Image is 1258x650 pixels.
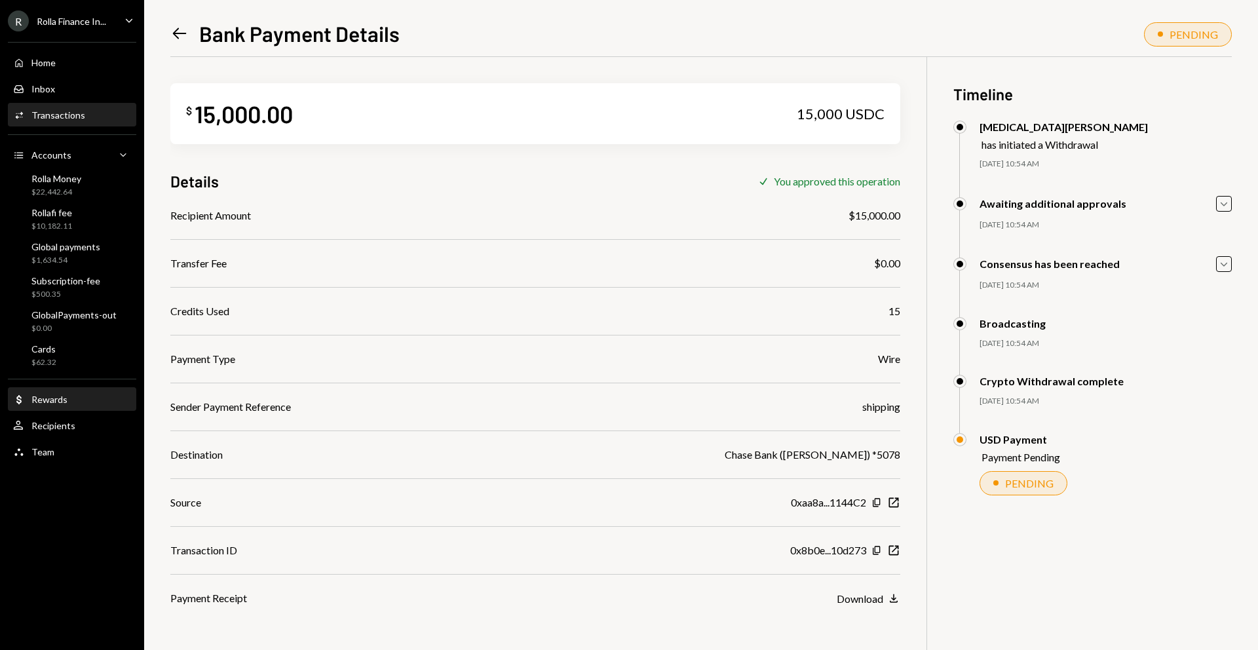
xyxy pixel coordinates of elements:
div: [DATE] 10:54 AM [980,338,1232,349]
div: Cards [31,343,56,354]
div: R [8,10,29,31]
div: [DATE] 10:54 AM [980,220,1232,231]
div: $62.32 [31,357,56,368]
div: Payment Pending [982,451,1060,463]
div: Subscription-fee [31,275,100,286]
a: Cards$62.32 [8,339,136,371]
div: Accounts [31,149,71,161]
div: Payment Receipt [170,590,247,606]
a: Global payments$1,634.54 [8,237,136,269]
div: $ [186,104,192,117]
div: Transactions [31,109,85,121]
div: Global payments [31,241,100,252]
div: $10,182.11 [31,221,72,232]
div: Source [170,495,201,510]
div: [MEDICAL_DATA][PERSON_NAME] [980,121,1148,133]
div: PENDING [1170,28,1218,41]
div: [DATE] 10:54 AM [980,396,1232,407]
div: Transaction ID [170,543,237,558]
div: Payment Type [170,351,235,367]
div: Home [31,57,56,68]
a: Transactions [8,103,136,126]
a: Home [8,50,136,74]
div: 15,000 USDC [797,105,885,123]
div: Consensus has been reached [980,258,1120,270]
div: Recipients [31,420,75,431]
div: Inbox [31,83,55,94]
h3: Details [170,170,219,192]
div: $1,634.54 [31,255,100,266]
div: $0.00 [874,256,900,271]
a: Accounts [8,143,136,166]
div: 15,000.00 [195,99,293,128]
a: Team [8,440,136,463]
h3: Timeline [953,83,1232,105]
div: Sender Payment Reference [170,399,291,415]
a: Recipients [8,413,136,437]
div: [DATE] 10:54 AM [980,159,1232,170]
h1: Bank Payment Details [199,20,400,47]
div: Credits Used [170,303,229,319]
div: Team [31,446,54,457]
div: Chase Bank ([PERSON_NAME]) *5078 [725,447,900,463]
div: 0x8b0e...10d273 [790,543,866,558]
div: Rolla Money [31,173,81,184]
a: Subscription-fee$500.35 [8,271,136,303]
a: Rewards [8,387,136,411]
div: $15,000.00 [848,208,900,223]
div: PENDING [1005,477,1054,489]
div: Destination [170,447,223,463]
a: GlobalPayments-out$0.00 [8,305,136,337]
div: $0.00 [31,323,117,334]
div: $500.35 [31,289,100,300]
div: Recipient Amount [170,208,251,223]
div: Download [837,592,883,605]
div: 15 [888,303,900,319]
div: Rolla Finance In... [37,16,106,27]
div: Crypto Withdrawal complete [980,375,1124,387]
div: USD Payment [980,433,1060,446]
div: GlobalPayments-out [31,309,117,320]
div: Broadcasting [980,317,1046,330]
div: Transfer Fee [170,256,227,271]
div: Rewards [31,394,67,405]
a: Rollafi fee$10,182.11 [8,203,136,235]
div: shipping [862,399,900,415]
a: Rolla Money$22,442.64 [8,169,136,201]
div: $22,442.64 [31,187,81,198]
div: Rollafi fee [31,207,72,218]
a: Inbox [8,77,136,100]
div: has initiated a Withdrawal [982,138,1148,151]
div: You approved this operation [774,175,900,187]
div: 0xaa8a...1144C2 [791,495,866,510]
button: Download [837,592,900,606]
div: Awaiting additional approvals [980,197,1126,210]
div: Wire [878,351,900,367]
div: [DATE] 10:54 AM [980,280,1232,291]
